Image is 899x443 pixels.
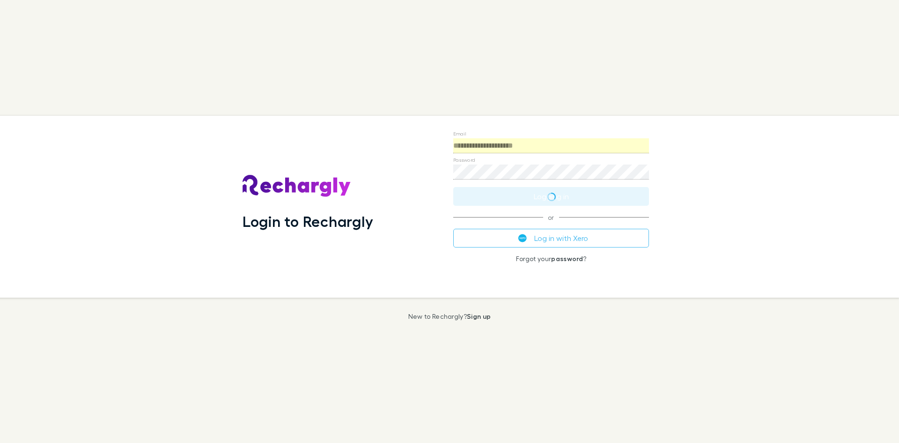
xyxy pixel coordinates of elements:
[408,313,491,320] p: New to Rechargly?
[453,187,649,206] button: Logging in
[453,156,475,163] label: Password
[551,255,583,263] a: password
[453,255,649,263] p: Forgot your ?
[453,229,649,248] button: Log in with Xero
[518,234,527,242] img: Xero's logo
[243,175,351,197] img: Rechargly's Logo
[467,312,491,320] a: Sign up
[453,130,466,137] label: Email
[243,212,373,230] h1: Login to Rechargly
